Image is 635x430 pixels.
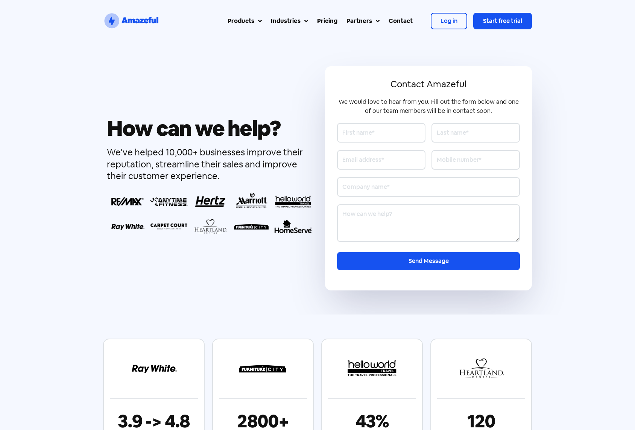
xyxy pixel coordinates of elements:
div: We would love to hear from you. Fill out the form below and one of our team members will be in co... [337,97,520,115]
img: HeartlandDental [453,351,509,385]
a: Pricing [313,12,342,30]
h2: 2800+ [219,412,307,430]
img: Frame 6 [344,351,400,385]
h2: 43% [328,412,416,430]
a: Start free trial [473,13,532,29]
div: Contact Amazeful [337,78,520,90]
div: Contact [389,17,413,26]
h2: 3.9 -> 4.8 [110,412,198,430]
div: We've helped 10,000+ businesses improve their reputation, streamline their sales and improve thei... [107,146,314,182]
div: Products [228,17,254,26]
div: Pricing [317,17,337,26]
h2: 120 [437,412,525,430]
input: Mobile number* [431,150,520,170]
div: Industries [271,17,301,26]
div: Partners [346,17,372,26]
a: Log in [431,13,467,29]
img: Frame 7 [126,351,182,385]
span: Start free trial [483,17,522,25]
a: Contact [384,12,417,30]
a: Industries [266,12,313,30]
form: Contact form [337,123,520,283]
input: Company name* [337,177,520,197]
h1: How can we help? [107,118,281,139]
a: Products [223,12,266,30]
input: Email address* [337,150,425,170]
input: First name* [337,123,425,143]
span: Log in [441,17,457,25]
input: Last name* [431,123,520,143]
a: SVG link [103,12,160,30]
a: Partners [342,12,384,30]
input: Send Message [337,252,520,270]
img: Furniture City [235,351,291,385]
